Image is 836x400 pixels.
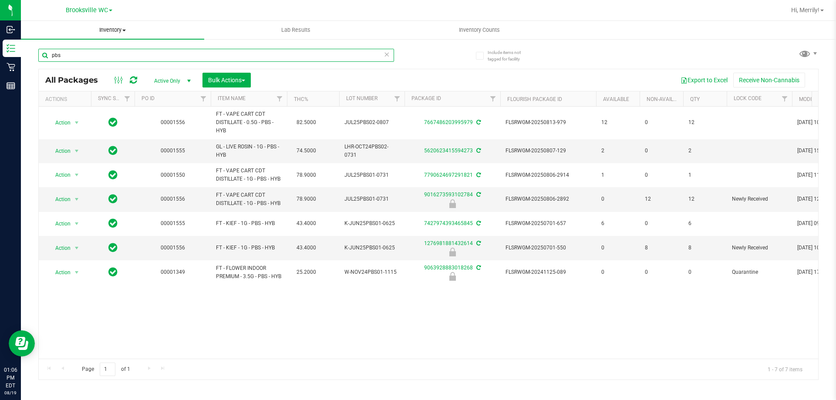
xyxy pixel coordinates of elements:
[424,148,473,154] a: 5620623415594273
[344,219,399,228] span: K-JUN25PBS01-0625
[690,96,700,102] a: Qty
[645,118,678,127] span: 0
[161,172,185,178] a: 00001550
[344,244,399,252] span: K-JUN25PBS01-0625
[732,244,787,252] span: Newly Received
[403,248,502,256] div: Newly Received
[47,218,71,230] span: Action
[71,169,82,181] span: select
[7,44,15,53] inline-svg: Inventory
[161,269,185,275] a: 00001349
[506,219,591,228] span: FLSRWGM-20250701-657
[71,117,82,129] span: select
[216,167,282,183] span: FT - VAPE CART CDT DISTILLATE - 1G - PBS - HYB
[424,119,473,125] a: 7667486203995979
[45,75,107,85] span: All Packages
[161,119,185,125] a: 00001556
[21,26,204,34] span: Inventory
[142,95,155,101] a: PO ID
[38,49,394,62] input: Search Package ID, Item Name, SKU, Lot or Part Number...
[390,91,405,106] a: Filter
[216,219,282,228] span: FT - KIEF - 1G - PBS - HYB
[71,266,82,279] span: select
[216,244,282,252] span: FT - KIEF - 1G - PBS - HYB
[507,96,562,102] a: Flourish Package ID
[506,147,591,155] span: FLSRWGM-20250807-129
[21,21,204,39] a: Inventory
[292,116,320,129] span: 82.5000
[506,195,591,203] span: FLSRWGM-20250806-2892
[196,91,211,106] a: Filter
[108,193,118,205] span: In Sync
[475,240,481,246] span: Sync from Compliance System
[292,145,320,157] span: 74.5000
[216,264,282,281] span: FT - FLOWER INDOOR PREMIUM - 3.5G - PBS - HYB
[98,95,131,101] a: Sync Status
[424,265,473,271] a: 9063928883018268
[292,169,320,182] span: 78.9000
[7,81,15,90] inline-svg: Reports
[645,195,678,203] span: 12
[108,145,118,157] span: In Sync
[100,363,115,376] input: 1
[475,119,481,125] span: Sync from Compliance System
[603,96,629,102] a: Available
[66,7,108,14] span: Brooksville WC
[647,96,685,102] a: Non-Available
[344,143,399,159] span: LHR-OCT24PBS02-0731
[4,390,17,396] p: 08/19
[161,245,185,251] a: 00001556
[71,193,82,205] span: select
[344,195,399,203] span: JUL25PBS01-0731
[734,95,762,101] a: Lock Code
[7,63,15,71] inline-svg: Retail
[506,118,591,127] span: FLSRWGM-20250813-979
[292,242,320,254] span: 43.4000
[601,171,634,179] span: 1
[120,91,135,106] a: Filter
[601,118,634,127] span: 12
[778,91,792,106] a: Filter
[292,217,320,230] span: 43.4000
[204,21,388,39] a: Lab Results
[47,242,71,254] span: Action
[388,21,571,39] a: Inventory Counts
[475,220,481,226] span: Sync from Compliance System
[447,26,512,34] span: Inventory Counts
[601,147,634,155] span: 2
[688,171,721,179] span: 1
[270,26,322,34] span: Lab Results
[4,366,17,390] p: 01:06 PM EDT
[47,145,71,157] span: Action
[486,91,500,106] a: Filter
[208,77,245,84] span: Bulk Actions
[108,266,118,278] span: In Sync
[344,268,399,276] span: W-NOV24PBS01-1115
[344,118,399,127] span: JUL25PBS02-0807
[202,73,251,87] button: Bulk Actions
[506,268,591,276] span: FLSRWGM-20241125-089
[403,199,502,208] div: Newly Received
[47,193,71,205] span: Action
[645,171,678,179] span: 0
[791,7,819,13] span: Hi, Merrily!
[218,95,246,101] a: Item Name
[675,73,733,87] button: Export to Excel
[688,219,721,228] span: 6
[601,219,634,228] span: 6
[9,330,35,356] iframe: Resource center
[732,195,787,203] span: Newly Received
[475,172,481,178] span: Sync from Compliance System
[71,218,82,230] span: select
[7,25,15,34] inline-svg: Inbound
[161,220,185,226] a: 00001555
[47,117,71,129] span: Action
[645,244,678,252] span: 8
[108,169,118,181] span: In Sync
[71,242,82,254] span: select
[761,363,809,376] span: 1 - 7 of 7 items
[475,265,481,271] span: Sync from Compliance System
[45,96,88,102] div: Actions
[108,116,118,128] span: In Sync
[688,244,721,252] span: 8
